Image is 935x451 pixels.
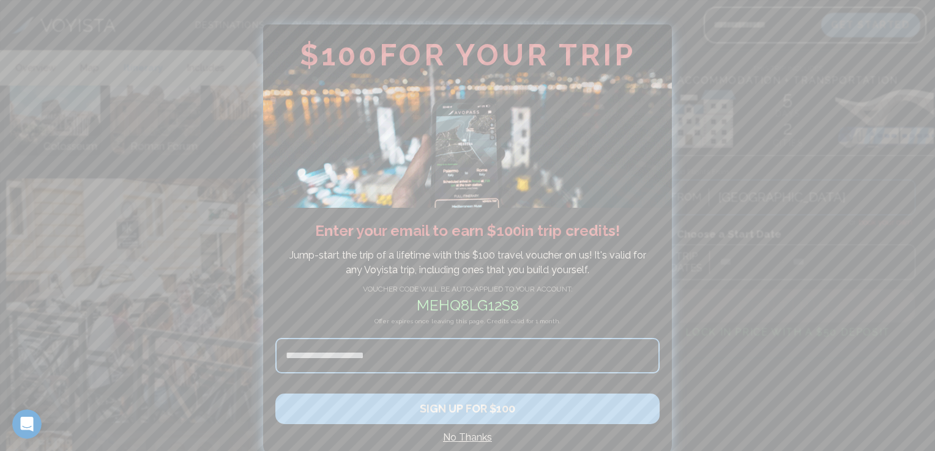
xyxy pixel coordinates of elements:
[12,409,42,439] iframe: Intercom live chat
[275,430,660,445] h4: No Thanks
[263,24,672,70] h2: $ 100 FOR YOUR TRIP
[263,24,672,208] img: Avopass plane flying
[275,295,660,317] h2: mehq8lg12s8
[275,317,660,338] h4: Offer expires once leaving this page. Credits valid for 1 month.
[275,394,660,424] button: SIGN UP FOR $100
[275,220,660,242] h2: Enter your email to earn $ 100 in trip credits !
[281,248,654,277] p: Jump-start the trip of a lifetime with this $ 100 travel voucher on us! It's valid for any Voyist...
[275,284,660,295] h4: VOUCHER CODE WILL BE AUTO-APPLIED TO YOUR ACCOUNT:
